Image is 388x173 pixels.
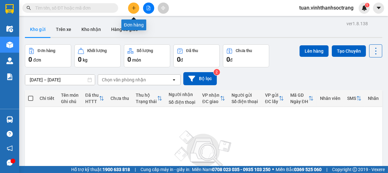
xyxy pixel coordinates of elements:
[7,145,13,151] span: notification
[61,93,79,98] div: Tên món
[6,116,13,123] img: warehouse-icon
[7,131,13,137] span: question-circle
[141,166,190,173] span: Cung cấp máy in - giấy in:
[332,45,366,57] button: Tạo Chuyến
[320,96,341,101] div: Nhân viên
[353,167,357,172] span: copyright
[236,49,252,53] div: Chưa thu
[361,5,367,11] img: icon-new-feature
[124,44,170,67] button: Số lượng0món
[6,41,13,48] img: warehouse-icon
[265,99,279,104] div: ĐC lấy
[368,96,379,101] div: Nhãn
[347,96,356,101] div: SMS
[365,3,369,7] sup: 1
[346,20,368,27] div: ver 1.8.138
[85,93,99,98] div: Đã thu
[230,57,232,63] span: đ
[232,99,259,104] div: Số điện thoại
[214,69,220,75] sup: 2
[300,45,329,57] button: Lên hàng
[25,75,95,85] input: Select a date range.
[78,56,81,63] span: 0
[272,168,274,171] span: ⚪️
[85,99,99,104] div: HTTT
[373,3,384,14] button: caret-down
[265,93,279,98] div: VP gửi
[87,49,107,53] div: Khối lượng
[199,90,228,107] th: Toggle SortBy
[171,77,177,82] svg: open
[202,93,220,98] div: VP nhận
[132,6,136,10] span: plus
[61,99,79,104] div: Ghi chú
[25,22,51,37] button: Kho gửi
[106,22,143,37] button: Hàng đã giao
[202,99,220,104] div: ĐC giao
[102,77,146,83] div: Chọn văn phòng nhận
[146,6,151,10] span: file-add
[376,5,382,11] span: caret-down
[103,167,130,172] strong: 1900 633 818
[143,3,154,14] button: file-add
[276,166,322,173] span: Miền Bắc
[169,92,196,97] div: Người nhận
[326,166,327,173] span: |
[136,99,157,104] div: Trạng thái
[180,57,183,63] span: đ
[82,90,107,107] th: Toggle SortBy
[83,57,87,63] span: kg
[71,166,130,173] span: Hỗ trợ kỹ thuật:
[137,49,153,53] div: Số lượng
[28,56,32,63] span: 0
[171,127,235,171] img: svg+xml;base64,PHN2ZyBjbGFzcz0ibGlzdC1wbHVnX19zdmciIHhtbG5zPSJodHRwOi8vd3d3LnczLm9yZy8yMDAwL3N2Zy...
[40,96,55,101] div: Chi tiết
[366,3,368,7] span: 1
[51,22,76,37] button: Trên xe
[183,72,217,85] button: Bộ lọc
[6,57,13,64] img: warehouse-icon
[25,44,71,67] button: Đơn hàng0đơn
[76,22,106,37] button: Kho nhận
[33,57,41,63] span: đơn
[135,166,136,173] span: |
[161,6,165,10] span: aim
[173,44,220,67] button: Đã thu0đ
[5,4,14,14] img: logo-vxr
[110,96,129,101] div: Chưa thu
[232,93,259,98] div: Người gửi
[128,3,139,14] button: plus
[226,56,230,63] span: 0
[186,49,198,53] div: Đã thu
[27,6,31,10] span: search
[74,44,121,67] button: Khối lượng0kg
[290,99,308,104] div: Ngày ĐH
[294,4,359,12] span: tuan.vinhthanhsoctrang
[344,90,365,107] th: Toggle SortBy
[290,93,308,98] div: Mã GD
[262,90,287,107] th: Toggle SortBy
[133,90,165,107] th: Toggle SortBy
[169,100,196,105] div: Số điện thoại
[294,167,322,172] strong: 0369 525 060
[6,73,13,80] img: solution-icon
[158,3,169,14] button: aim
[35,4,110,11] input: Tìm tên, số ĐT hoặc mã đơn
[6,26,13,32] img: warehouse-icon
[212,167,270,172] strong: 0708 023 035 - 0935 103 250
[121,19,146,30] div: Đơn hàng
[136,93,157,98] div: Thu hộ
[132,57,141,63] span: món
[192,166,270,173] span: Miền Nam
[223,44,269,67] button: Chưa thu0đ
[287,90,317,107] th: Toggle SortBy
[127,56,131,63] span: 0
[7,160,13,166] span: message
[38,49,55,53] div: Đơn hàng
[177,56,180,63] span: 0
